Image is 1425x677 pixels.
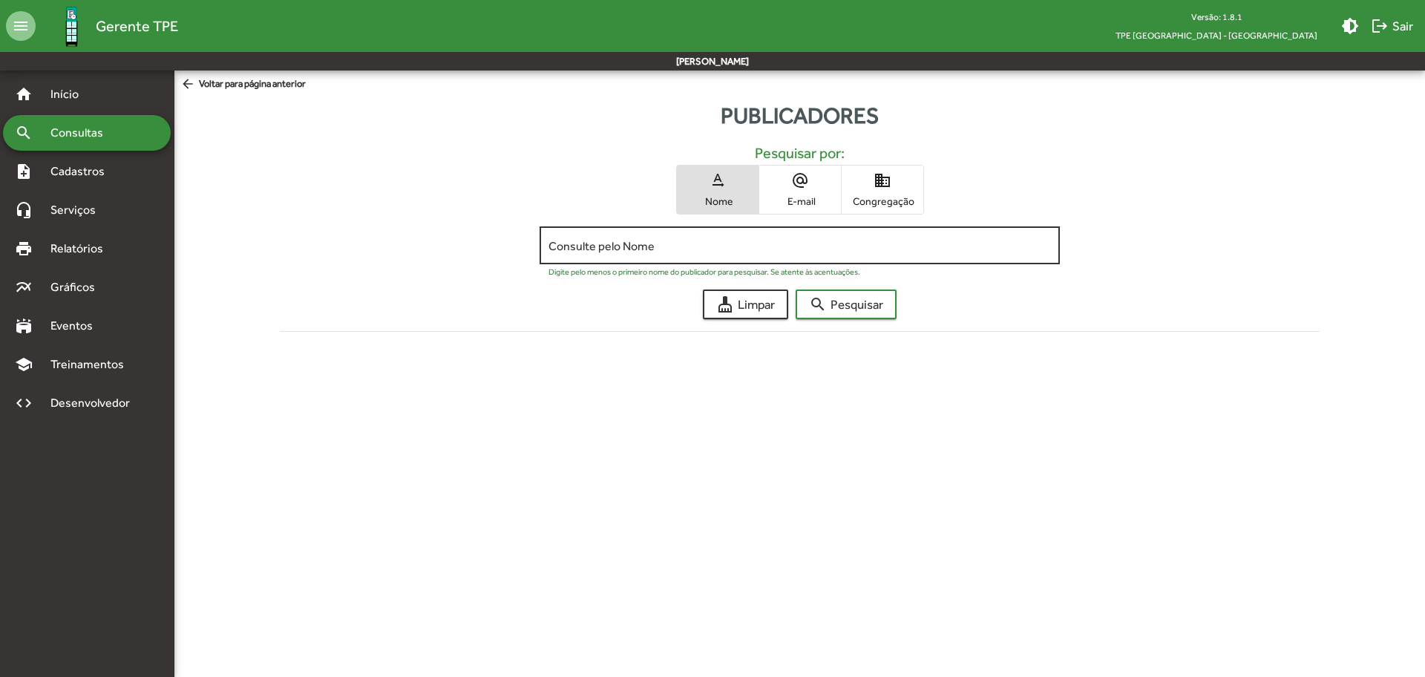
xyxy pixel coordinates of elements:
[15,85,33,103] mat-icon: home
[292,144,1307,162] h5: Pesquisar por:
[874,171,891,189] mat-icon: domain
[96,14,178,38] span: Gerente TPE
[763,194,837,208] span: E-mail
[791,171,809,189] mat-icon: alternate_email
[1104,7,1329,26] div: Versão: 1.8.1
[42,201,116,219] span: Serviços
[703,290,788,319] button: Limpar
[796,290,897,319] button: Pesquisar
[15,317,33,335] mat-icon: stadium
[716,291,775,318] span: Limpar
[1371,13,1413,39] span: Sair
[42,124,122,142] span: Consultas
[42,317,113,335] span: Eventos
[15,124,33,142] mat-icon: search
[36,2,178,50] a: Gerente TPE
[47,2,96,50] img: Logo
[180,76,199,93] mat-icon: arrow_back
[42,240,122,258] span: Relatórios
[845,194,920,208] span: Congregação
[42,278,115,296] span: Gráficos
[15,356,33,373] mat-icon: school
[180,76,306,93] span: Voltar para página anterior
[1104,26,1329,45] span: TPE [GEOGRAPHIC_DATA] - [GEOGRAPHIC_DATA]
[548,267,860,276] mat-hint: Digite pelo menos o primeiro nome do publicador para pesquisar. Se atente às acentuações.
[809,295,827,313] mat-icon: search
[709,171,727,189] mat-icon: text_rotation_none
[1365,13,1419,39] button: Sair
[6,11,36,41] mat-icon: menu
[15,278,33,296] mat-icon: multiline_chart
[15,240,33,258] mat-icon: print
[1341,17,1359,35] mat-icon: brightness_medium
[15,201,33,219] mat-icon: headset_mic
[1371,17,1389,35] mat-icon: logout
[42,356,142,373] span: Treinamentos
[716,295,734,313] mat-icon: cleaning_services
[677,166,759,214] button: Nome
[15,163,33,180] mat-icon: note_add
[42,163,124,180] span: Cadastros
[842,166,923,214] button: Congregação
[681,194,755,208] span: Nome
[759,166,841,214] button: E-mail
[42,85,100,103] span: Início
[174,99,1425,132] div: Publicadores
[809,291,883,318] span: Pesquisar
